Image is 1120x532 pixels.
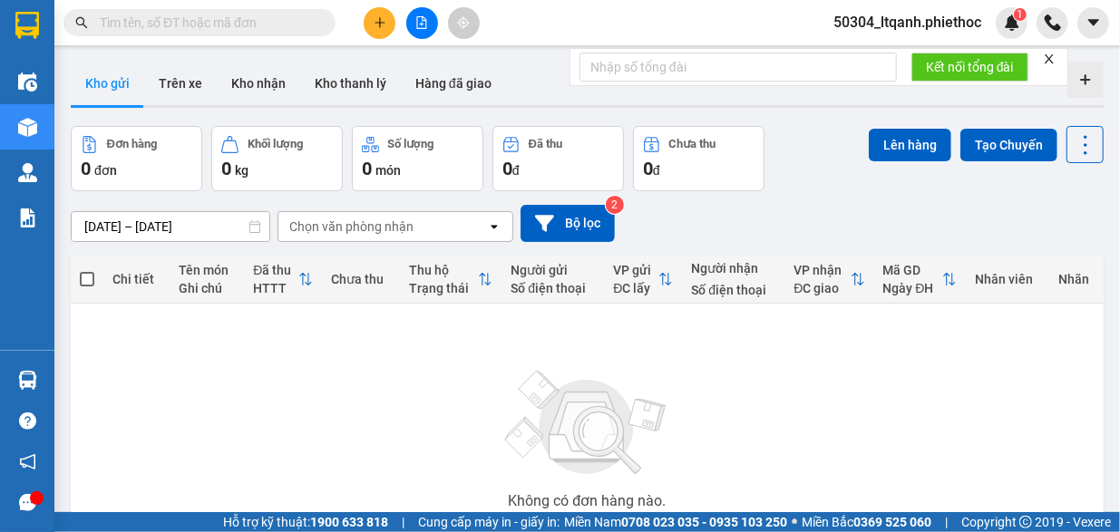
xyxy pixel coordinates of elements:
[18,118,37,137] img: warehouse-icon
[374,16,386,29] span: plus
[244,256,322,304] th: Toggle SortBy
[457,16,470,29] span: aim
[911,53,1028,82] button: Kết nối tổng đài
[179,263,236,277] div: Tên món
[81,158,91,179] span: 0
[521,205,615,242] button: Bộ lọc
[1067,62,1104,98] div: Tạo kho hàng mới
[406,7,438,39] button: file-add
[107,138,157,150] div: Đơn hàng
[853,515,931,529] strong: 0369 525 060
[400,256,502,304] th: Toggle SortBy
[72,212,269,241] input: Select a date range.
[100,13,314,33] input: Tìm tên, số ĐT hoặc mã đơn
[512,163,520,178] span: đ
[492,126,624,191] button: Đã thu0đ
[409,281,478,295] div: Trạng thái
[960,129,1057,161] button: Tạo Chuyến
[18,208,37,227] img: solution-icon
[945,512,948,532] span: |
[253,263,298,277] div: Đã thu
[794,281,851,295] div: ĐC giao
[869,129,951,161] button: Lên hàng
[94,163,117,178] span: đơn
[19,494,36,511] span: message
[643,158,653,179] span: 0
[614,281,659,295] div: ĐC lấy
[691,283,775,297] div: Số điện thoại
[487,219,502,234] svg: open
[18,163,37,182] img: warehouse-icon
[289,218,414,236] div: Chọn văn phòng nhận
[331,272,391,286] div: Chưa thu
[564,512,787,532] span: Miền Nam
[1043,53,1056,65] span: close
[496,360,677,487] img: svg+xml;base64,PHN2ZyBjbGFzcz0ibGlzdC1wbHVnX19zdmciIHhtbG5zPSJodHRwOi8vd3d3LnczLm9yZy8yMDAwL3N2Zy...
[1017,8,1023,21] span: 1
[883,281,942,295] div: Ngày ĐH
[802,512,931,532] span: Miền Bắc
[19,453,36,470] span: notification
[511,263,595,277] div: Người gửi
[18,371,37,390] img: warehouse-icon
[253,281,298,295] div: HTTT
[402,512,404,532] span: |
[1045,15,1061,31] img: phone-icon
[794,263,851,277] div: VP nhận
[310,515,388,529] strong: 1900 633 818
[653,163,660,178] span: đ
[1077,7,1109,39] button: caret-down
[362,158,372,179] span: 0
[448,7,480,39] button: aim
[71,126,202,191] button: Đơn hàng0đơn
[691,261,775,276] div: Người nhận
[1014,8,1027,21] sup: 1
[511,281,595,295] div: Số điện thoại
[819,11,996,34] span: 50304_ltqanh.phiethoc
[352,126,483,191] button: Số lượng0món
[508,494,666,508] div: Không có đơn hàng nào.
[179,281,236,295] div: Ghi chú
[144,62,217,105] button: Trên xe
[792,518,797,526] span: ⚪️
[579,53,897,82] input: Nhập số tổng đài
[18,73,37,92] img: warehouse-icon
[418,512,560,532] span: Cung cấp máy in - giấy in:
[926,57,1014,77] span: Kết nối tổng đài
[633,126,765,191] button: Chưa thu0đ
[221,158,231,179] span: 0
[874,256,966,304] th: Toggle SortBy
[1086,15,1102,31] span: caret-down
[785,256,874,304] th: Toggle SortBy
[409,263,478,277] div: Thu hộ
[300,62,401,105] button: Kho thanh lý
[235,163,248,178] span: kg
[606,196,624,214] sup: 2
[112,272,161,286] div: Chi tiết
[621,515,787,529] strong: 0708 023 035 - 0935 103 250
[375,163,401,178] span: món
[364,7,395,39] button: plus
[71,62,144,105] button: Kho gửi
[75,16,88,29] span: search
[605,256,683,304] th: Toggle SortBy
[883,263,942,277] div: Mã GD
[669,138,716,150] div: Chưa thu
[211,126,343,191] button: Khối lượng0kg
[502,158,512,179] span: 0
[15,12,39,39] img: logo-vxr
[1004,15,1020,31] img: icon-new-feature
[415,16,428,29] span: file-add
[529,138,562,150] div: Đã thu
[248,138,303,150] div: Khối lượng
[19,412,36,430] span: question-circle
[1058,272,1095,286] div: Nhãn
[401,62,506,105] button: Hàng đã giao
[223,512,388,532] span: Hỗ trợ kỹ thuật:
[614,263,659,277] div: VP gửi
[217,62,300,105] button: Kho nhận
[388,138,434,150] div: Số lượng
[975,272,1040,286] div: Nhân viên
[1019,516,1032,528] span: copyright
